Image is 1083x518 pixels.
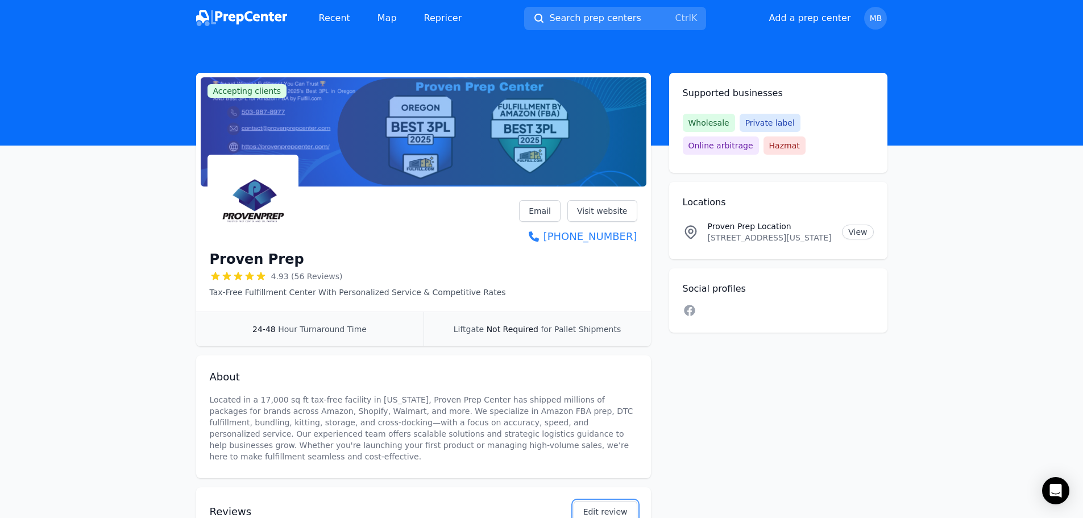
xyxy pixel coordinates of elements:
[683,114,735,132] span: Wholesale
[196,10,287,26] img: PrepCenter
[368,7,406,30] a: Map
[708,221,833,232] p: Proven Prep Location
[415,7,471,30] a: Repricer
[210,369,637,385] h2: About
[864,7,887,30] button: MB
[278,325,367,334] span: Hour Turnaround Time
[683,136,759,155] span: Online arbitrage
[487,325,538,334] span: Not Required
[683,196,874,209] h2: Locations
[541,325,621,334] span: for Pallet Shipments
[683,282,874,296] h2: Social profiles
[691,13,698,23] kbd: K
[271,271,343,282] span: 4.93 (56 Reviews)
[252,325,276,334] span: 24-48
[842,225,873,239] a: View
[210,287,506,298] p: Tax-Free Fulfillment Center With Personalized Service & Competitive Rates
[675,13,691,23] kbd: Ctrl
[208,84,287,98] span: Accepting clients
[549,11,641,25] span: Search prep centers
[519,229,637,245] a: [PHONE_NUMBER]
[1042,477,1069,504] div: Open Intercom Messenger
[519,200,561,222] a: Email
[740,114,800,132] span: Private label
[708,232,833,243] p: [STREET_ADDRESS][US_STATE]
[210,157,296,243] img: Proven Prep
[769,11,851,25] button: Add a prep center
[210,394,637,462] p: Located in a 17,000 sq ft tax-free facility in [US_STATE], Proven Prep Center has shipped million...
[870,14,882,22] span: MB
[764,136,806,155] span: Hazmat
[310,7,359,30] a: Recent
[210,250,304,268] h1: Proven Prep
[524,7,706,30] button: Search prep centersCtrlK
[567,200,637,222] a: Visit website
[454,325,484,334] span: Liftgate
[683,86,874,100] h2: Supported businesses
